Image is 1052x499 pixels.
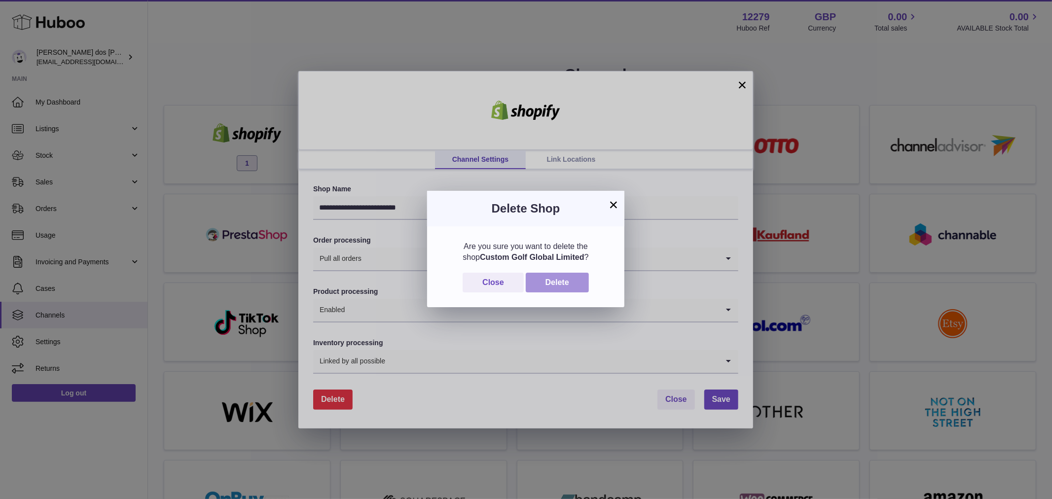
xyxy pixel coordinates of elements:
[442,201,610,216] h3: Delete Shop
[526,273,589,293] button: Delete
[442,241,610,262] div: Are you sure you want to delete the shop ?
[480,253,584,261] b: Custom Golf Global Limited
[608,199,619,211] button: ×
[463,273,524,293] button: Close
